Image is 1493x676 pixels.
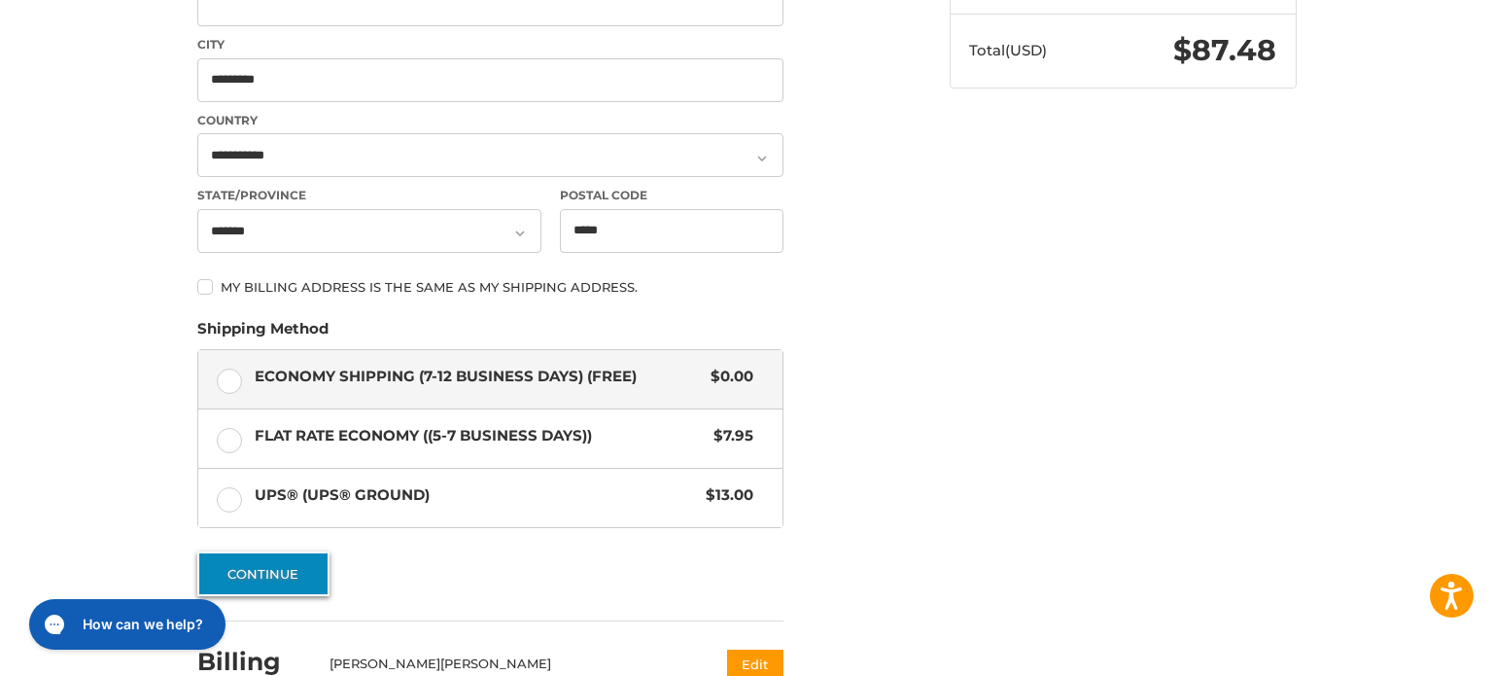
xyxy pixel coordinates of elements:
[197,112,783,129] label: Country
[255,366,702,388] span: Economy Shipping (7-12 Business Days) (Free)
[19,592,230,657] iframe: Gorgias live chat messenger
[255,484,697,507] span: UPS® (UPS® Ground)
[197,187,541,204] label: State/Province
[1173,32,1276,68] span: $87.48
[197,318,329,349] legend: Shipping Method
[197,36,783,53] label: City
[440,656,551,671] span: [PERSON_NAME]
[197,551,330,596] button: Continue
[697,484,754,507] span: $13.00
[560,187,783,204] label: Postal Code
[702,366,754,388] span: $0.00
[255,425,705,447] span: Flat Rate Economy ((5-7 Business Days))
[705,425,754,447] span: $7.95
[969,41,1047,59] span: Total (USD)
[330,656,440,671] span: [PERSON_NAME]
[197,279,783,295] label: My billing address is the same as my shipping address.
